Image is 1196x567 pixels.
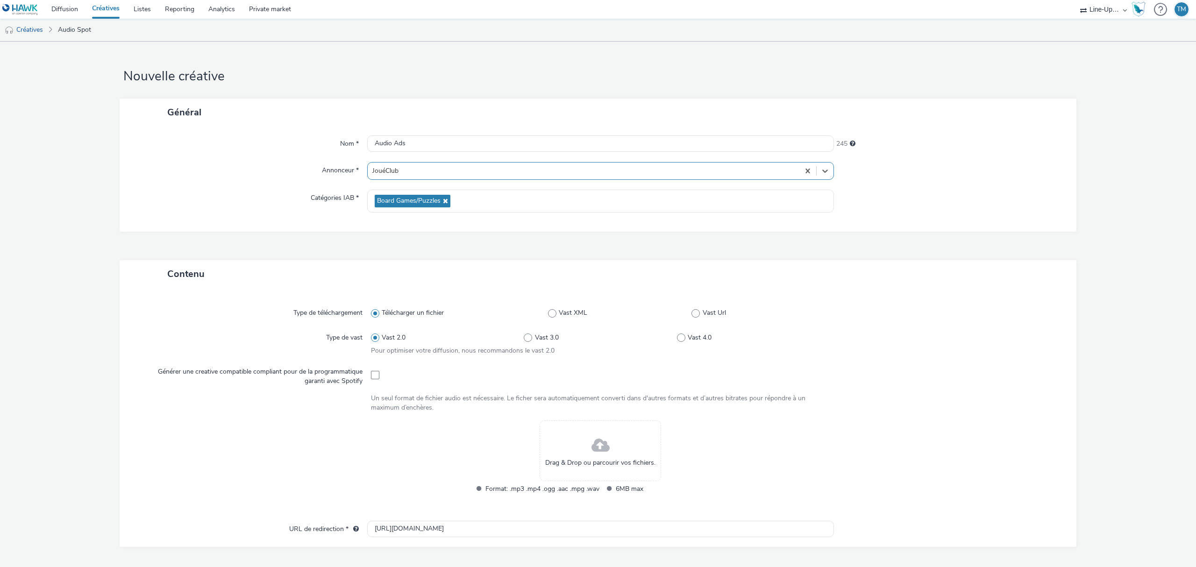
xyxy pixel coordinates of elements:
[167,106,201,119] span: Général
[688,333,712,342] span: Vast 4.0
[136,363,366,386] label: Générer une creative compatible compliant pour de la programmatique garanti avec Spotify
[703,308,726,318] span: Vast Url
[1132,2,1149,17] a: Hawk Academy
[53,19,96,41] a: Audio Spot
[167,268,205,280] span: Contenu
[349,524,359,534] div: L'URL de redirection sera utilisée comme URL de validation avec certains SSP et ce sera l'URL de ...
[318,162,363,175] label: Annonceur *
[382,308,444,318] span: Télécharger un fichier
[367,135,834,152] input: Nom
[377,197,441,205] span: Board Games/Puzzles
[1177,2,1186,16] div: TM
[120,68,1076,85] h1: Nouvelle créative
[559,308,587,318] span: Vast XML
[535,333,559,342] span: Vast 3.0
[836,139,847,149] span: 245
[290,305,366,318] label: Type de téléchargement
[545,458,655,468] span: Drag & Drop ou parcourir vos fichiers.
[367,521,834,537] input: url...
[616,483,730,494] span: 6MB max
[5,26,14,35] img: audio
[371,394,830,413] div: Un seul format de fichier audio est nécessaire. Le ficher sera automatiquement converti dans d'au...
[382,333,406,342] span: Vast 2.0
[336,135,363,149] label: Nom *
[322,329,366,342] label: Type de vast
[2,4,38,15] img: undefined Logo
[371,346,555,355] span: Pour optimiser votre diffusion, nous recommandons le vast 2.0
[850,139,855,149] div: 255 caractères maximum
[1132,2,1146,17] img: Hawk Academy
[285,521,363,534] label: URL de redirection *
[485,483,599,494] span: Format: .mp3 .mp4 .ogg .aac .mpg .wav
[307,190,363,203] label: Catégories IAB *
